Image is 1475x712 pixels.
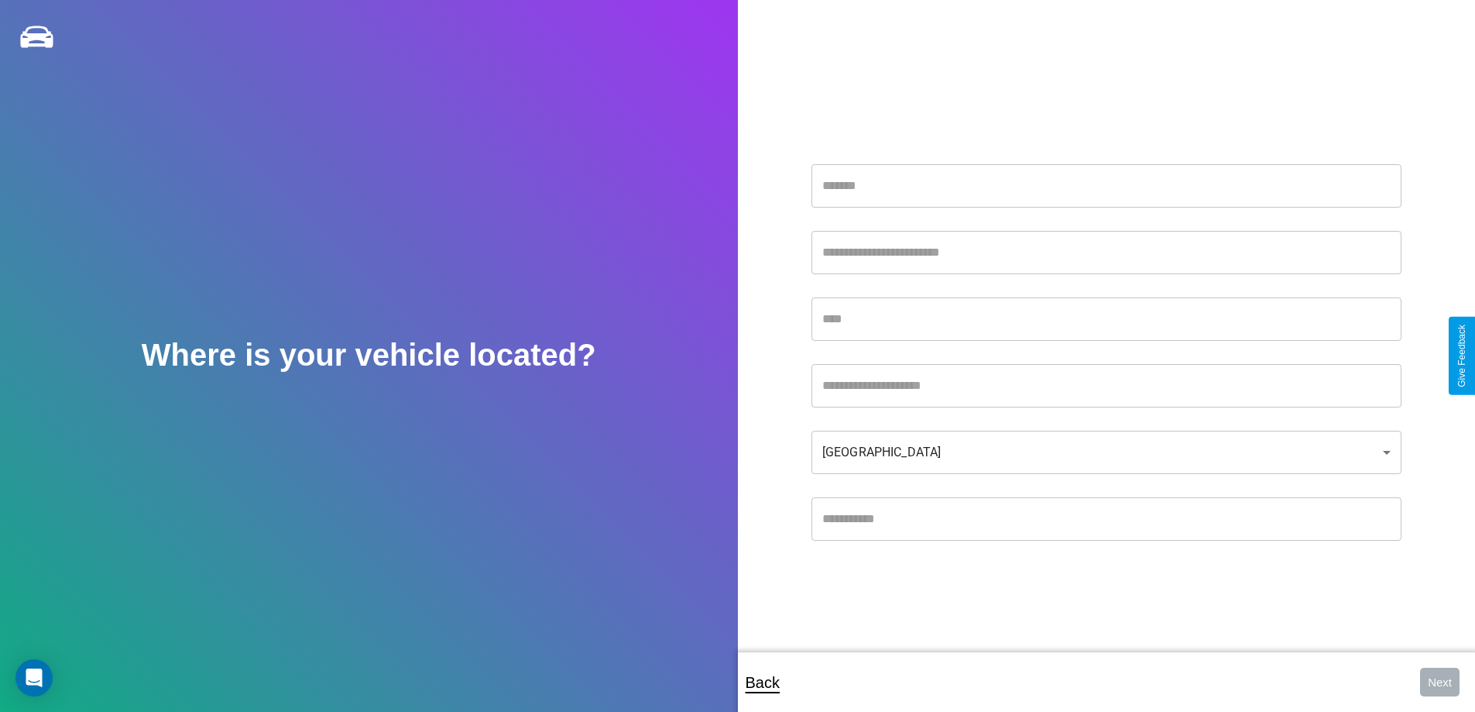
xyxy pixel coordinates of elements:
[15,659,53,697] div: Open Intercom Messenger
[1420,668,1460,697] button: Next
[142,338,596,373] h2: Where is your vehicle located?
[746,669,780,697] p: Back
[1456,325,1467,387] div: Give Feedback
[811,431,1401,474] div: [GEOGRAPHIC_DATA]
